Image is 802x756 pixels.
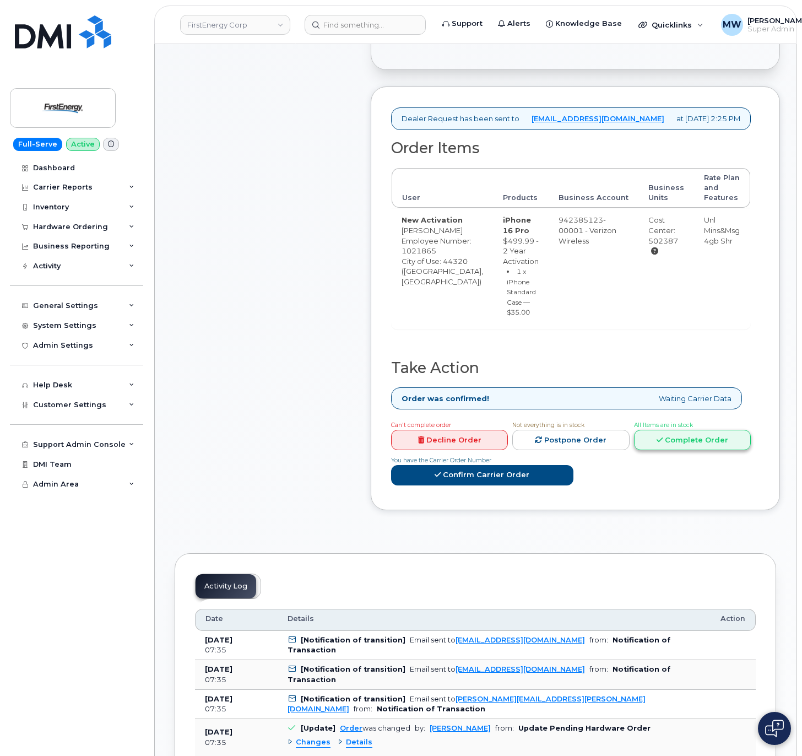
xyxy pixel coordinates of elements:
[549,208,638,329] td: 942385123-00001 - Verizon Wireless
[435,13,490,35] a: Support
[391,422,451,429] span: Can't complete order
[205,738,268,748] div: 07:35
[765,720,784,737] img: Open chat
[354,705,372,713] span: from:
[711,609,756,631] th: Action
[410,636,585,644] div: Email sent to
[493,168,549,208] th: Products
[205,704,268,714] div: 07:35
[430,724,491,732] a: [PERSON_NAME]
[340,724,410,732] div: was changed
[205,645,268,655] div: 07:35
[493,208,549,329] td: $499.99 - 2 Year Activation
[503,215,531,235] strong: iPhone 16 Pro
[512,430,629,450] a: Postpone Order
[723,18,741,31] span: MW
[205,675,268,685] div: 07:35
[180,15,290,35] a: FirstEnergy Corp
[205,665,232,673] b: [DATE]
[391,107,751,130] div: Dealer Request has been sent to at [DATE] 2:25 PM
[694,168,750,208] th: Rate Plan and Features
[532,114,664,124] a: [EMAIL_ADDRESS][DOMAIN_NAME]
[452,18,483,29] span: Support
[288,665,670,683] b: Notification of Transaction
[305,15,426,35] input: Find something...
[377,705,485,713] b: Notification of Transaction
[391,465,573,485] a: Confirm Carrier Order
[589,636,608,644] span: from:
[648,215,684,256] div: Cost Center: 502387
[694,208,750,329] td: Unl Mins&Msg 4gb Shr
[392,208,493,329] td: [PERSON_NAME] City of Use: 44320 ([GEOGRAPHIC_DATA], [GEOGRAPHIC_DATA])
[538,13,630,35] a: Knowledge Base
[495,724,514,732] span: from:
[392,168,493,208] th: User
[402,393,489,404] strong: Order was confirmed!
[410,665,585,673] div: Email sent to
[296,737,330,748] span: Changes
[589,665,608,673] span: from:
[301,695,405,703] b: [Notification of transition]
[507,267,536,316] small: 1 x iPhone Standard Case — $35.00
[507,18,530,29] span: Alerts
[391,430,508,450] a: Decline Order
[346,737,372,748] span: Details
[518,724,651,732] b: Update Pending Hardware Order
[288,695,646,713] a: [PERSON_NAME][EMAIL_ADDRESS][PERSON_NAME][DOMAIN_NAME]
[402,215,463,224] strong: New Activation
[402,236,472,256] span: Employee Number: 1021865
[391,140,751,156] h2: Order Items
[555,18,622,29] span: Knowledge Base
[634,422,693,429] span: All Items are in stock
[634,430,751,450] a: Complete Order
[301,665,405,673] b: [Notification of transition]
[288,695,646,713] div: Email sent to
[512,422,584,429] span: Not everything is in stock
[391,360,751,376] h2: Take Action
[456,636,585,644] a: [EMAIL_ADDRESS][DOMAIN_NAME]
[638,168,694,208] th: Business Units
[631,14,711,36] div: Quicklinks
[205,614,223,624] span: Date
[456,665,585,673] a: [EMAIL_ADDRESS][DOMAIN_NAME]
[301,724,335,732] b: [Update]
[340,724,362,732] a: Order
[490,13,538,35] a: Alerts
[391,387,742,410] div: Waiting Carrier Data
[205,636,232,644] b: [DATE]
[549,168,638,208] th: Business Account
[205,695,232,703] b: [DATE]
[288,614,314,624] span: Details
[205,728,232,736] b: [DATE]
[391,457,491,464] span: You have the Carrier Order Number
[415,724,425,732] span: by:
[301,636,405,644] b: [Notification of transition]
[652,20,692,29] span: Quicklinks
[288,636,670,654] b: Notification of Transaction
